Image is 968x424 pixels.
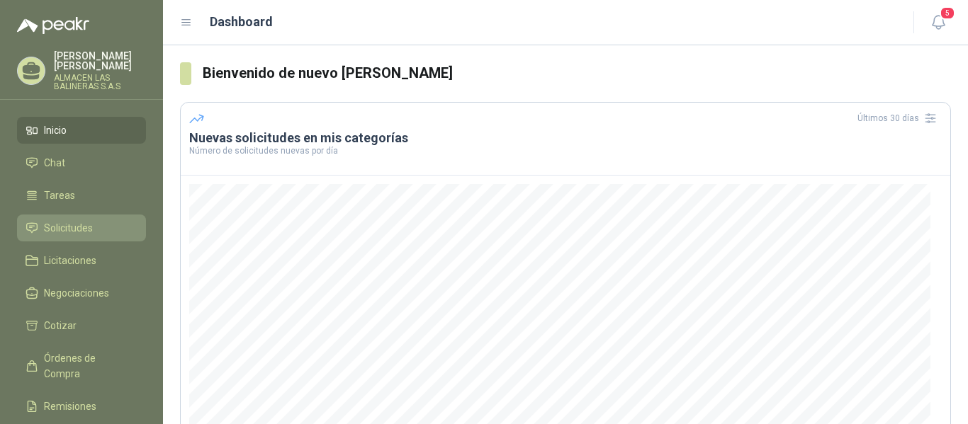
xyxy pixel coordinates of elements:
[44,220,93,236] span: Solicitudes
[44,253,96,268] span: Licitaciones
[44,155,65,171] span: Chat
[210,12,273,32] h1: Dashboard
[17,393,146,420] a: Remisiones
[17,117,146,144] a: Inicio
[189,147,942,155] p: Número de solicitudes nuevas por día
[44,122,67,138] span: Inicio
[54,51,146,71] p: [PERSON_NAME] [PERSON_NAME]
[17,182,146,209] a: Tareas
[189,130,942,147] h3: Nuevas solicitudes en mis categorías
[17,149,146,176] a: Chat
[17,214,146,241] a: Solicitudes
[203,62,951,84] h3: Bienvenido de nuevo [PERSON_NAME]
[54,74,146,91] p: ALMACEN LAS BALINERAS S.A.S
[17,345,146,387] a: Órdenes de Compra
[17,247,146,274] a: Licitaciones
[44,399,96,414] span: Remisiones
[925,10,951,35] button: 5
[44,318,77,333] span: Cotizar
[940,6,955,20] span: 5
[17,17,89,34] img: Logo peakr
[44,285,109,301] span: Negociaciones
[857,107,942,130] div: Últimos 30 días
[44,188,75,203] span: Tareas
[17,312,146,339] a: Cotizar
[44,350,133,382] span: Órdenes de Compra
[17,280,146,306] a: Negociaciones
